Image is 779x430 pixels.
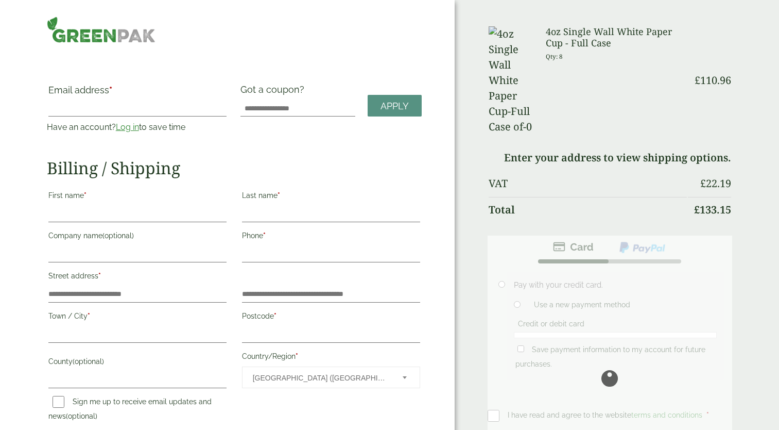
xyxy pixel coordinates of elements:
[109,85,112,95] abbr: required
[278,191,280,200] abbr: required
[102,231,134,240] span: (optional)
[66,412,97,420] span: (optional)
[48,269,227,286] label: Street address
[242,367,420,388] span: Country/Region
[48,354,227,372] label: County
[84,191,86,200] abbr: required
[53,396,64,408] input: Sign me up to receive email updates and news(optional)
[274,312,276,320] abbr: required
[240,84,308,100] label: Got a coupon?
[48,86,227,100] label: Email address
[242,228,420,246] label: Phone
[253,367,389,389] span: United Kingdom (UK)
[88,312,90,320] abbr: required
[296,352,298,360] abbr: required
[47,158,422,178] h2: Billing / Shipping
[242,349,420,367] label: Country/Region
[242,188,420,206] label: Last name
[368,95,422,117] a: Apply
[263,231,266,240] abbr: required
[47,121,228,134] p: Have an account? to save time
[48,188,227,206] label: First name
[98,272,101,280] abbr: required
[73,357,104,366] span: (optional)
[48,228,227,246] label: Company name
[242,309,420,326] label: Postcode
[116,122,139,132] a: Log in
[48,398,212,423] label: Sign me up to receive email updates and news
[48,309,227,326] label: Town / City
[47,16,155,43] img: GreenPak Supplies
[380,101,409,112] span: Apply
